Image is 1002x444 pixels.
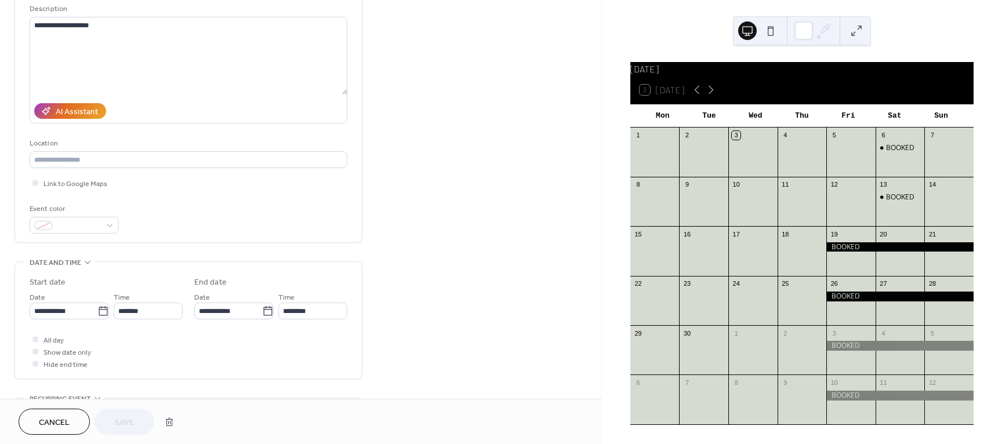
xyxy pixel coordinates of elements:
[732,230,740,238] div: 17
[43,359,88,371] span: Hide end time
[194,276,227,289] div: End date
[872,104,918,128] div: Sat
[830,378,838,387] div: 10
[918,104,964,128] div: Sun
[39,417,70,429] span: Cancel
[781,131,790,140] div: 4
[682,230,691,238] div: 16
[830,279,838,288] div: 26
[43,178,107,190] span: Link to Google Maps
[830,131,838,140] div: 5
[886,143,914,153] div: BOOKED
[30,276,66,289] div: Start date
[634,378,642,387] div: 6
[682,329,691,337] div: 30
[781,180,790,189] div: 11
[879,378,888,387] div: 11
[56,106,98,118] div: AI Assistant
[830,230,838,238] div: 19
[30,292,45,304] span: Date
[879,279,888,288] div: 27
[682,131,691,140] div: 2
[826,391,974,401] div: BOOKED
[830,329,838,337] div: 3
[830,180,838,189] div: 12
[879,131,888,140] div: 6
[30,393,91,405] span: Recurring event
[781,279,790,288] div: 25
[30,137,345,150] div: Location
[879,180,888,189] div: 13
[30,3,345,15] div: Description
[732,329,740,337] div: 1
[634,230,642,238] div: 15
[781,378,790,387] div: 9
[43,347,91,359] span: Show date only
[826,292,974,301] div: BOOKED
[879,329,888,337] div: 4
[278,292,295,304] span: Time
[928,329,936,337] div: 5
[781,329,790,337] div: 2
[194,292,210,304] span: Date
[732,104,779,128] div: Wed
[630,62,974,76] div: [DATE]
[928,131,936,140] div: 7
[634,279,642,288] div: 22
[879,230,888,238] div: 20
[928,378,936,387] div: 12
[732,378,740,387] div: 8
[876,192,925,202] div: BOOKED
[34,103,106,119] button: AI Assistant
[686,104,732,128] div: Tue
[825,104,872,128] div: Fri
[30,257,81,269] span: Date and time
[732,131,740,140] div: 3
[886,192,914,202] div: BOOKED
[876,143,925,153] div: BOOKED
[682,279,691,288] div: 23
[732,279,740,288] div: 24
[928,180,936,189] div: 14
[634,180,642,189] div: 8
[682,180,691,189] div: 9
[826,242,974,252] div: BOOKED
[634,131,642,140] div: 1
[781,230,790,238] div: 18
[779,104,825,128] div: Thu
[30,203,117,215] div: Event color
[732,180,740,189] div: 10
[826,341,974,351] div: BOOKED
[634,329,642,337] div: 29
[928,279,936,288] div: 28
[682,378,691,387] div: 7
[640,104,686,128] div: Mon
[43,334,64,347] span: All day
[114,292,130,304] span: Time
[928,230,936,238] div: 21
[19,409,90,435] button: Cancel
